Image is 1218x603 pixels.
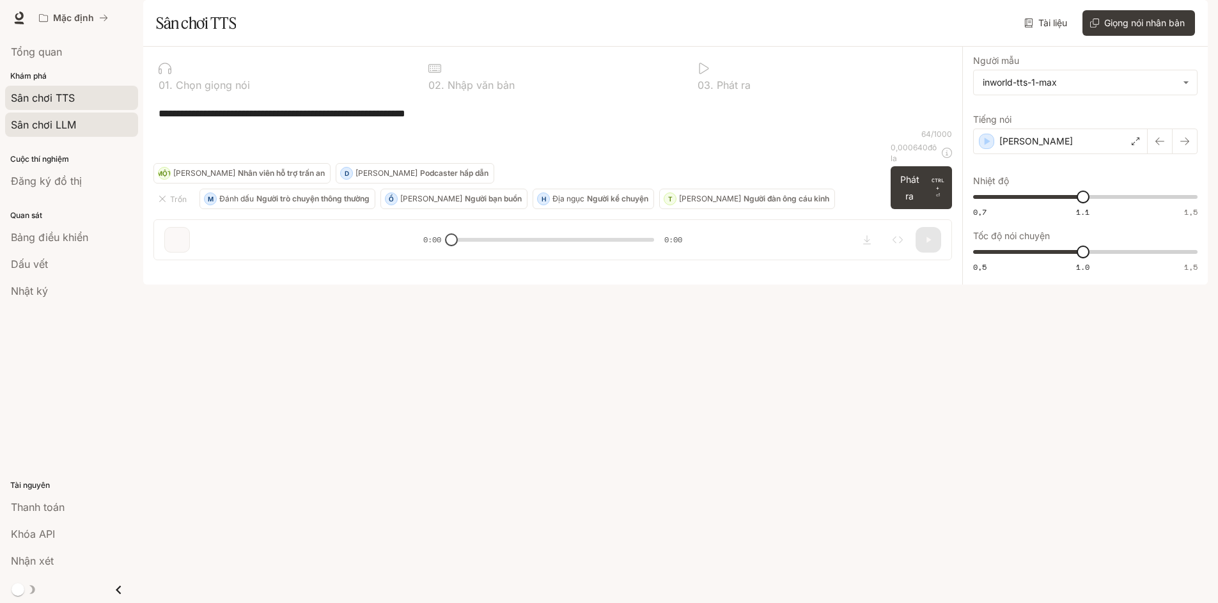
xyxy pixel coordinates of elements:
font: Chọn giọng nói [176,79,250,91]
font: [PERSON_NAME] [173,168,235,178]
font: 0,5 [973,262,987,272]
font: [PERSON_NAME] [679,194,741,203]
font: / [931,129,933,139]
font: Giọng nói nhân bản [1104,17,1185,28]
font: H [542,195,546,203]
font: Người mẫu [973,55,1019,66]
font: Người trò chuyện thông thường [256,194,370,203]
font: 0 [159,79,165,91]
font: Tài liệu [1038,17,1067,28]
font: 1,5 [1184,262,1198,272]
font: Ồ [389,195,394,203]
button: T[PERSON_NAME]Người đàn ông cáu kỉnh [659,189,835,209]
font: 0 [428,79,435,91]
font: . [169,79,173,91]
font: Người đàn ông cáu kỉnh [744,194,829,203]
font: D [345,169,349,177]
font: M [208,195,214,203]
font: inworld-tts-1-max [983,77,1057,88]
font: ⏎ [936,192,941,198]
button: MỘT[PERSON_NAME]Nhân viên hỗ trợ trấn an [153,163,331,184]
font: Sân chơi TTS [156,13,236,33]
font: . [441,79,444,91]
font: Địa ngục [552,194,584,203]
font: Người kể chuyện [587,194,648,203]
font: Phát ra [717,79,751,91]
font: 0,000640 [891,143,928,152]
font: . [710,79,714,91]
font: Tiếng nói [973,114,1011,125]
font: Phát ra [900,174,919,201]
font: Nhập văn bản [448,79,515,91]
button: Ồ[PERSON_NAME]Người bạn buồn [380,189,527,209]
font: Đánh dấu [219,194,254,203]
font: [PERSON_NAME] [355,168,418,178]
div: inworld-tts-1-max [974,70,1197,95]
font: 1000 [933,129,952,139]
font: Người bạn buồn [465,194,522,203]
font: 2 [435,79,441,91]
button: Tất cả không gian làm việc [33,5,114,31]
font: 1.1 [1076,207,1089,217]
button: D[PERSON_NAME]Podcaster hấp dẫn [336,163,494,184]
font: 1 [165,79,169,91]
button: MĐánh dấuNgười trò chuyện thông thường [199,189,375,209]
font: [PERSON_NAME] [999,136,1073,146]
font: Nhiệt độ [973,175,1009,186]
font: Podcaster hấp dẫn [420,168,488,178]
button: HĐịa ngụcNgười kể chuyện [533,189,654,209]
font: [PERSON_NAME] [400,194,462,203]
font: 64 [921,129,931,139]
button: Phát raCTRL +⏎ [891,166,952,209]
font: 1,5 [1184,207,1198,217]
button: Trốn [153,189,194,209]
font: Nhân viên hỗ trợ trấn an [238,168,325,178]
font: 3 [704,79,710,91]
font: 0,7 [973,207,987,217]
button: Giọng nói nhân bản [1082,10,1195,36]
font: Tốc độ nói chuyện [973,230,1050,241]
font: đô la [891,143,937,163]
font: 1.0 [1076,262,1089,272]
font: MỘT [157,169,172,177]
font: Trốn [170,194,187,204]
font: 0 [698,79,704,91]
font: CTRL + [932,177,944,191]
font: Mặc định [53,12,94,23]
a: Tài liệu [1022,10,1072,36]
font: T [668,195,673,203]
